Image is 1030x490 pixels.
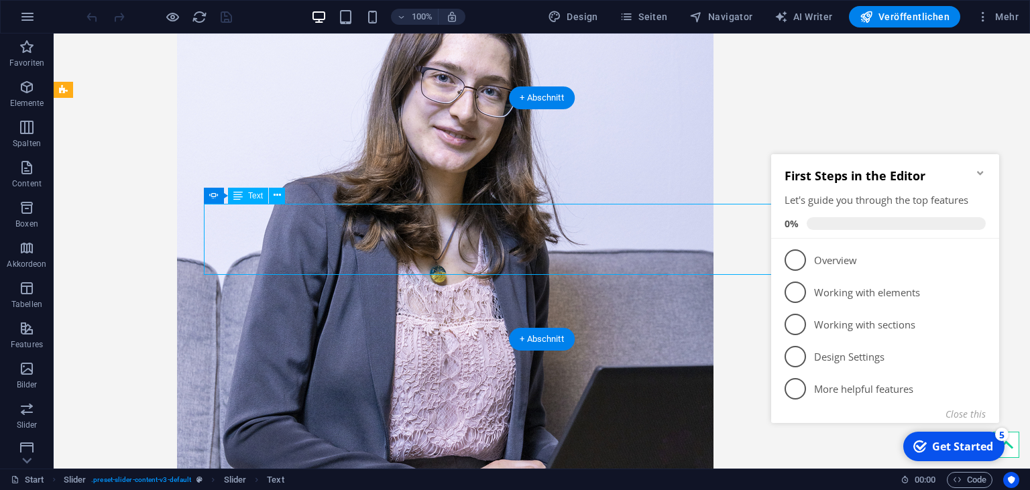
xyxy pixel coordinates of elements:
[509,86,575,109] div: + Abschnitt
[542,6,604,27] div: Design (Strg+Alt+Y)
[860,10,950,23] span: Veröffentlichen
[48,113,209,127] p: Overview
[10,98,44,109] p: Elemente
[684,6,758,27] button: Navigator
[391,9,439,25] button: 100%
[11,472,44,488] a: Klick, um Auswahl aufzuheben. Doppelklick öffnet Seitenverwaltung
[180,267,220,280] button: Close this
[248,192,263,200] span: Text
[548,10,598,23] span: Design
[620,10,668,23] span: Seiten
[446,11,458,23] i: Bei Größenänderung Zoomstufe automatisch an das gewählte Gerät anpassen.
[775,10,833,23] span: AI Writer
[196,476,203,483] i: Dieses Element ist ein anpassbares Preset
[971,6,1024,27] button: Mehr
[19,53,220,67] div: Let's guide you through the top features
[5,233,233,265] li: More helpful features
[849,6,960,27] button: Veröffentlichen
[11,339,43,350] p: Features
[542,6,604,27] button: Design
[5,200,233,233] li: Design Settings
[209,27,220,38] div: Minimize checklist
[924,475,926,485] span: :
[48,145,209,160] p: Working with elements
[689,10,753,23] span: Navigator
[19,27,220,44] h2: First Steps in the Editor
[5,168,233,200] li: Working with sections
[614,6,673,27] button: Seiten
[5,104,233,136] li: Overview
[192,9,207,25] i: Seite neu laden
[164,9,180,25] button: Klicke hier, um den Vorschau-Modus zu verlassen
[64,472,87,488] span: Klick zum Auswählen. Doppelklick zum Bearbeiten
[976,10,1019,23] span: Mehr
[267,472,284,488] span: Klick zum Auswählen. Doppelklick zum Bearbeiten
[915,472,935,488] span: 00 00
[9,58,44,68] p: Favoriten
[48,210,209,224] p: Design Settings
[15,219,38,229] p: Boxen
[166,299,227,314] div: Get Started
[7,259,46,269] p: Akkordeon
[137,292,239,321] div: Get Started 5 items remaining, 0% complete
[411,9,433,25] h6: 100%
[48,242,209,256] p: More helpful features
[13,138,41,149] p: Spalten
[191,9,207,25] button: reload
[17,420,38,430] p: Slider
[224,472,247,488] span: Klick zum Auswählen. Doppelklick zum Bearbeiten
[901,472,936,488] h6: Session-Zeit
[48,178,209,192] p: Working with sections
[769,6,838,27] button: AI Writer
[12,178,42,189] p: Content
[1003,472,1019,488] button: Usercentrics
[509,328,575,351] div: + Abschnitt
[19,77,41,90] span: 0%
[64,472,284,488] nav: breadcrumb
[229,288,243,301] div: 5
[953,472,986,488] span: Code
[947,472,992,488] button: Code
[17,379,38,390] p: Bilder
[11,299,42,310] p: Tabellen
[91,472,191,488] span: . preset-slider-content-v3-default
[5,136,233,168] li: Working with elements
